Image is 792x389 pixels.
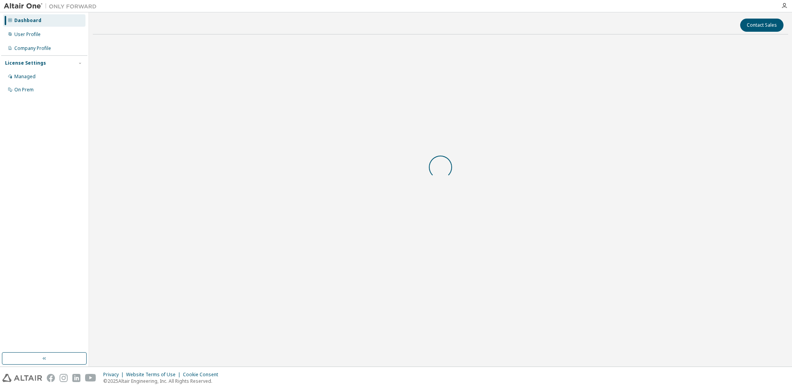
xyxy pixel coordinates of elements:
div: License Settings [5,60,46,66]
img: instagram.svg [60,374,68,382]
div: Privacy [103,372,126,378]
p: © 2025 Altair Engineering, Inc. All Rights Reserved. [103,378,223,384]
div: User Profile [14,31,41,38]
button: Contact Sales [740,19,783,32]
img: facebook.svg [47,374,55,382]
img: altair_logo.svg [2,374,42,382]
div: Website Terms of Use [126,372,183,378]
div: Dashboard [14,17,41,24]
div: Company Profile [14,45,51,51]
img: Altair One [4,2,101,10]
div: Cookie Consent [183,372,223,378]
img: youtube.svg [85,374,96,382]
div: Managed [14,74,36,80]
img: linkedin.svg [72,374,80,382]
div: On Prem [14,87,34,93]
